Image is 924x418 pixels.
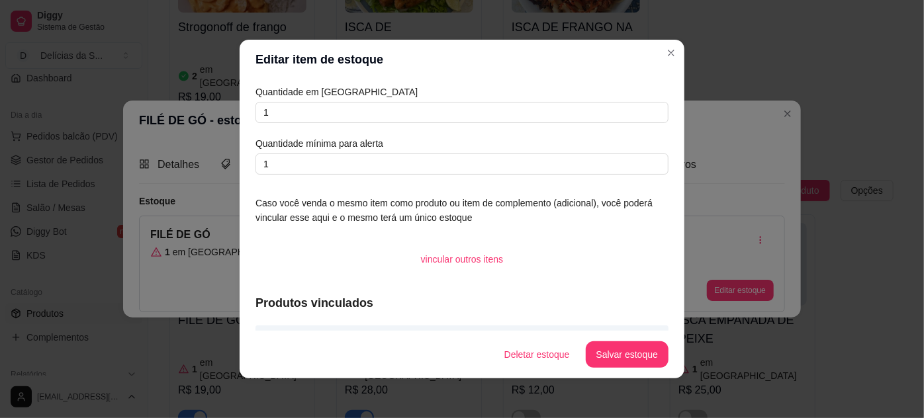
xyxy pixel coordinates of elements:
button: vincular outros itens [410,246,514,272]
button: Close [661,42,682,63]
article: Quantidade em [GEOGRAPHIC_DATA] [255,85,669,99]
article: Produtos vinculados [255,294,669,312]
header: Editar item de estoque [240,40,684,79]
button: Salvar estoque [586,341,669,368]
article: Quantidade mínima para alerta [255,136,669,151]
article: Caso você venda o mesmo item como produto ou item de complemento (adicional), você poderá vincula... [255,196,669,225]
button: Deletar estoque [494,341,580,368]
